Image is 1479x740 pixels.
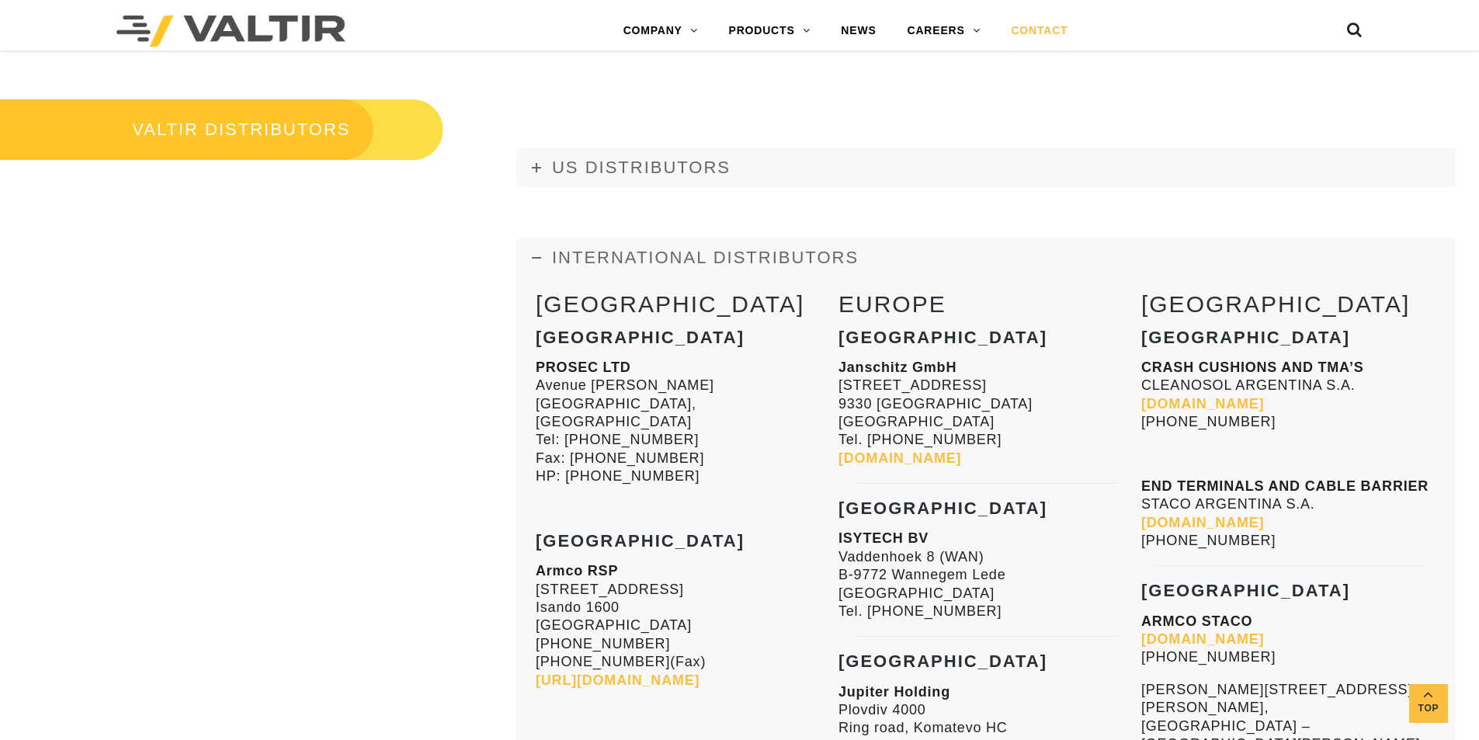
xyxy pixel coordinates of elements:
p: Vaddenhoek 8 (WAN) B-9772 Wannegem Lede [GEOGRAPHIC_DATA] Tel. [PHONE_NUMBER] [838,530,1134,620]
strong: Janschitz GmbH [838,360,956,375]
h2: EUROPE [838,291,1134,317]
a: NEWS [825,16,891,47]
p: [STREET_ADDRESS] Isando 1600 [GEOGRAPHIC_DATA] [PHONE_NUMBER] [PHONE_NUMBER](Fax) [536,562,831,690]
span: US DISTRIBUTORS [552,158,731,177]
strong: CRASH CUSHIONS AND TMA’S [1141,360,1364,375]
strong: [GEOGRAPHIC_DATA] [536,531,745,551]
h2: [GEOGRAPHIC_DATA] [536,291,831,317]
a: [URL][DOMAIN_NAME] [536,672,700,688]
strong: PROSEC LTD [536,360,631,375]
a: Top [1409,684,1448,723]
a: CAREERS [892,16,996,47]
a: CONTACT [995,16,1083,47]
span: INTERNATIONAL DISTRIBUTORS [552,248,859,267]
strong: [GEOGRAPHIC_DATA] [838,499,1047,518]
strong: [GEOGRAPHIC_DATA] [838,328,1047,347]
p: Avenue [PERSON_NAME][GEOGRAPHIC_DATA], [GEOGRAPHIC_DATA] Tel: [PHONE_NUMBER] Fax: [PHONE_NUMBER] ... [536,359,831,486]
strong: [GEOGRAPHIC_DATA] [536,328,745,347]
strong: ARMCO STACO [1141,613,1252,629]
strong: Jupiter Holding [838,684,950,700]
p: CLEANOSOL ARGENTINA S.A. [PHONE_NUMBER] [1141,359,1436,432]
strong: END TERMINALS AND CABLE BARRIER [1141,478,1429,494]
strong: Armco RSP [536,563,618,578]
a: PRODUCTS [713,16,826,47]
a: INTERNATIONAL DISTRIBUTORS [516,238,1456,277]
a: US DISTRIBUTORS [516,148,1456,187]
strong: [GEOGRAPHIC_DATA] [1141,328,1350,347]
strong: [GEOGRAPHIC_DATA] [1141,581,1350,600]
strong: [GEOGRAPHIC_DATA] [838,651,1047,671]
p: [STREET_ADDRESS] 9330 [GEOGRAPHIC_DATA] [GEOGRAPHIC_DATA] Tel. [PHONE_NUMBER] [838,359,1134,467]
a: [DOMAIN_NAME] [838,450,961,466]
img: Valtir [116,16,345,47]
p: STACO ARGENTINA S.A. [PHONE_NUMBER] [1141,478,1436,551]
a: [DOMAIN_NAME] [1141,396,1264,412]
span: Top [1409,700,1448,717]
a: [DOMAIN_NAME] [1141,631,1264,647]
a: [DOMAIN_NAME] [1141,515,1264,530]
a: COMPANY [608,16,713,47]
p: [PHONE_NUMBER] [1141,613,1436,667]
h2: [GEOGRAPHIC_DATA] [1141,291,1436,317]
strong: ISYTECH BV [838,530,929,546]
